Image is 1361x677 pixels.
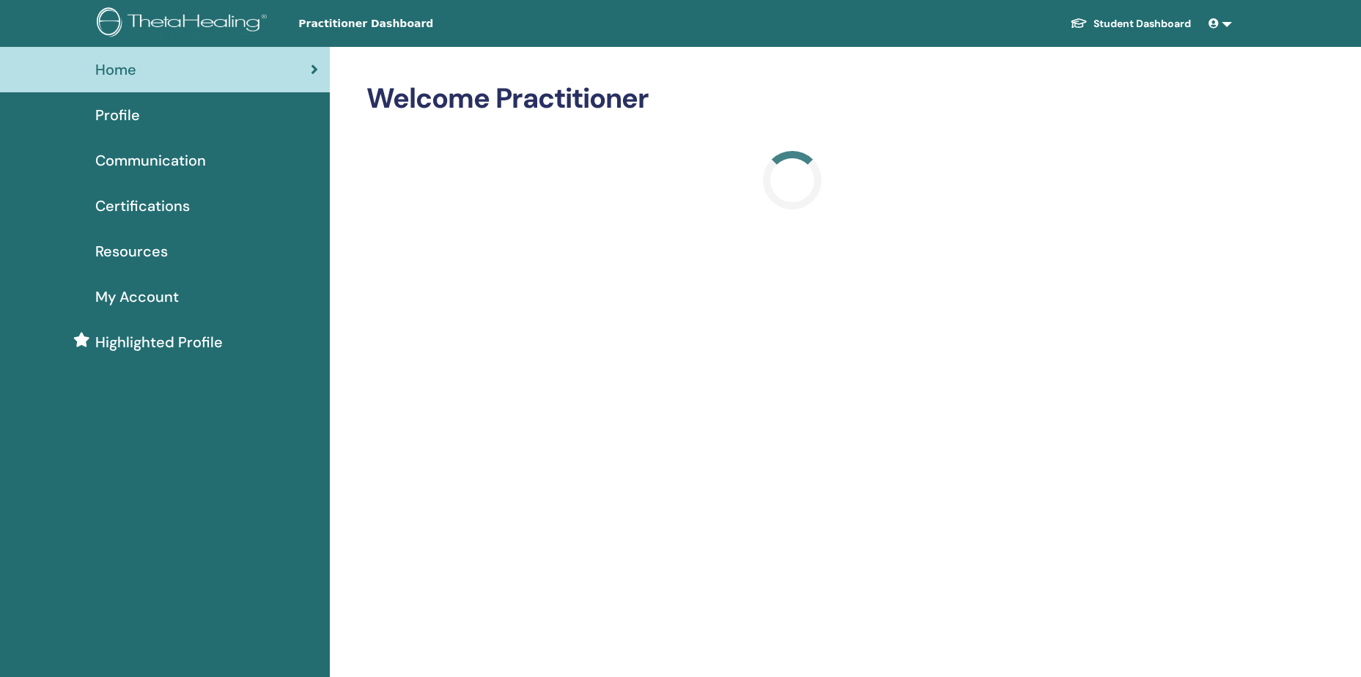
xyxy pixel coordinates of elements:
[366,82,1219,116] h2: Welcome Practitioner
[1070,17,1088,29] img: graduation-cap-white.svg
[1058,10,1203,37] a: Student Dashboard
[97,7,272,40] img: logo.png
[95,149,206,171] span: Communication
[95,240,168,262] span: Resources
[95,331,223,353] span: Highlighted Profile
[95,195,190,217] span: Certifications
[298,16,518,32] span: Practitioner Dashboard
[95,59,136,81] span: Home
[95,104,140,126] span: Profile
[95,286,179,308] span: My Account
